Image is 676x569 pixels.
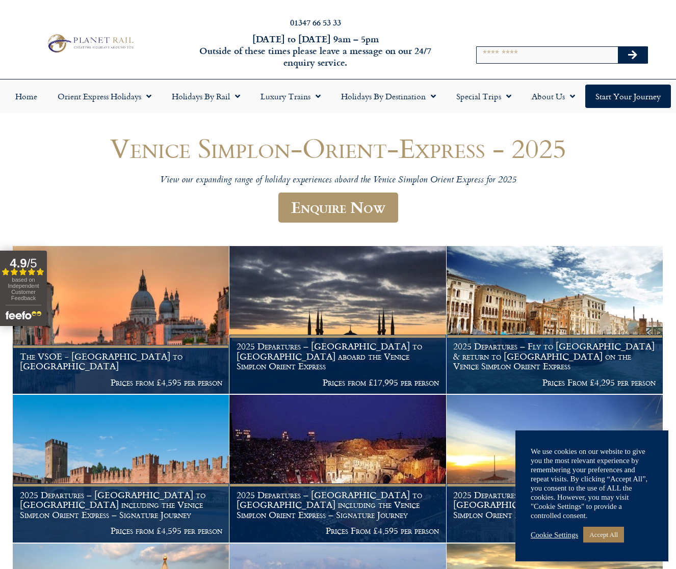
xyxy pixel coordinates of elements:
img: venice aboard the Orient Express [447,246,663,394]
p: Prices from £4,595 per person [453,526,656,536]
p: Prices From £4,295 per person [453,377,656,388]
h1: The VSOE - [GEOGRAPHIC_DATA] to [GEOGRAPHIC_DATA] [20,351,222,371]
h1: 2025 Departures – [GEOGRAPHIC_DATA] to [GEOGRAPHIC_DATA] including the Venice Simplon Orient Expr... [237,490,439,520]
a: Home [5,85,47,108]
a: Accept All [583,527,624,543]
p: Prices from £17,995 per person [237,377,439,388]
a: Holidays by Rail [162,85,250,108]
a: Special Trips [446,85,522,108]
h1: 2025 Departures – [GEOGRAPHIC_DATA] to [GEOGRAPHIC_DATA] including the Venice Simplon Orient Express [453,490,656,520]
a: 2025 Departures – [GEOGRAPHIC_DATA] to [GEOGRAPHIC_DATA] including the Venice Simplon Orient Expr... [229,395,446,543]
a: Orient Express Holidays [47,85,162,108]
nav: Menu [5,85,671,108]
img: Planet Rail Train Holidays Logo [44,32,136,55]
p: Prices from £4,595 per person [20,377,222,388]
a: Holidays by Destination [331,85,446,108]
p: Prices from £4,595 per person [20,526,222,536]
a: Start your Journey [585,85,671,108]
a: 2025 Departures – [GEOGRAPHIC_DATA] to [GEOGRAPHIC_DATA] aboard the Venice Simplon Orient Express... [229,246,446,394]
a: 2025 Departures – Fly to [GEOGRAPHIC_DATA] & return to [GEOGRAPHIC_DATA] on the Venice Simplon Or... [447,246,663,394]
h1: 2025 Departures – Fly to [GEOGRAPHIC_DATA] & return to [GEOGRAPHIC_DATA] on the Venice Simplon Or... [453,341,656,371]
h1: Venice Simplon-Orient-Express - 2025 [32,133,644,163]
a: Enquire Now [278,193,398,223]
p: Prices From £4,595 per person [237,526,439,536]
a: About Us [522,85,585,108]
img: Orient Express Special Venice compressed [13,246,229,394]
h6: [DATE] to [DATE] 9am – 5pm Outside of these times please leave a message on our 24/7 enquiry serv... [183,33,448,69]
a: 01347 66 53 33 [290,16,341,28]
a: The VSOE - [GEOGRAPHIC_DATA] to [GEOGRAPHIC_DATA] Prices from £4,595 per person [13,246,229,394]
div: We use cookies on our website to give you the most relevant experience by remembering your prefer... [531,447,653,520]
a: 2025 Departures – [GEOGRAPHIC_DATA] to [GEOGRAPHIC_DATA] including the Venice Simplon Orient Expr... [13,395,229,543]
a: 2025 Departures – [GEOGRAPHIC_DATA] to [GEOGRAPHIC_DATA] including the Venice Simplon Orient Expr... [447,395,663,543]
a: Cookie Settings [531,530,578,539]
h1: 2025 Departures – [GEOGRAPHIC_DATA] to [GEOGRAPHIC_DATA] including the Venice Simplon Orient Expr... [20,490,222,520]
a: Luxury Trains [250,85,331,108]
p: View our expanding range of holiday experiences aboard the Venice Simplon Orient Express for 2025 [32,175,644,186]
button: Search [618,47,647,63]
h1: 2025 Departures – [GEOGRAPHIC_DATA] to [GEOGRAPHIC_DATA] aboard the Venice Simplon Orient Express [237,341,439,371]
